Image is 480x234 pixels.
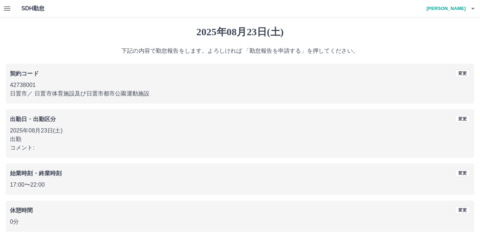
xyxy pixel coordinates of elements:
p: 17:00 〜 22:00 [10,181,470,189]
button: 変更 [455,69,470,77]
p: 42738001 [10,81,470,89]
button: 変更 [455,206,470,214]
button: 変更 [455,115,470,123]
p: 0分 [10,218,470,226]
b: 契約コード [10,71,39,77]
p: 2025年08月23日(土) [10,126,470,135]
b: 休憩時間 [10,207,33,213]
p: 下記の内容で勤怠報告をします。よろしければ 「勤怠報告を申請する」を押してください。 [6,47,474,55]
button: 変更 [455,169,470,177]
h1: 2025年08月23日(土) [6,26,474,38]
b: 始業時刻・終業時刻 [10,170,62,176]
p: 日置市 ／ 日置市体育施設及び日置市都市公園運動施設 [10,89,470,98]
p: コメント: [10,144,470,152]
b: 出勤日・出勤区分 [10,116,56,122]
p: 出勤 [10,135,470,144]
